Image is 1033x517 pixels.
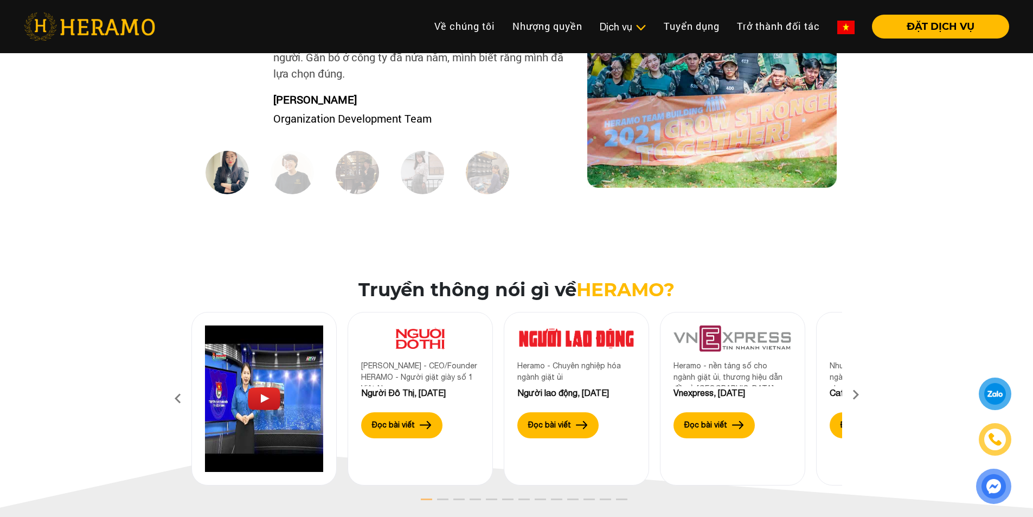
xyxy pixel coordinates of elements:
[576,278,675,301] span: HERAMO?
[24,12,155,41] img: heramo-logo.png
[872,15,1009,39] button: ĐẶT DỊCH VỤ
[732,421,744,429] img: arrow
[517,360,636,386] div: Heramo - Chuyên nghiệp hóa ngành giặt ủi
[655,15,728,38] a: Tuyển dụng
[206,151,249,194] img: Thanh%20Hu%E1%BB%B3nh_OD.jpg
[830,325,948,352] img: 3.png
[265,110,579,126] p: Organization Development Team
[205,325,323,472] img: Heramo introduction video
[728,15,829,38] a: Trở thành đối tác
[430,497,441,508] button: 2
[517,325,636,352] img: 10.png
[830,386,948,399] div: CafeF, [DATE]
[560,497,571,508] button: 10
[361,386,479,399] div: Người Đô Thị, [DATE]
[684,419,727,431] label: Đọc bài viết
[372,419,415,431] label: Đọc bài viết
[479,497,490,508] button: 5
[544,497,555,508] button: 9
[673,386,792,399] div: Vnexpress, [DATE]
[463,497,473,508] button: 4
[528,419,571,431] label: Đọc bài viết
[466,151,509,194] img: Ch%C3%A2u%20Giang.jpg
[446,497,457,508] button: 3
[504,15,591,38] a: Nhượng quyền
[673,325,792,352] img: 9.png
[635,22,646,33] img: subToggleIcon
[840,419,883,431] label: Đọc bài viết
[863,22,1009,31] a: ĐẶT DỊCH VỤ
[989,433,1002,446] img: phone-icon
[265,91,579,107] p: [PERSON_NAME]
[528,497,538,508] button: 8
[576,421,588,429] img: arrow
[414,497,425,508] button: 1
[361,325,479,352] img: 11.png
[830,360,948,386] div: Nhượng quyền thương hiệu ngành "giặt ủi" - hướng đi mới cho nhà đầu tư
[336,151,379,194] img: Gia%20B%E1%BA%A3o.jpg
[609,497,620,508] button: 13
[517,386,636,399] div: Người lao động, [DATE]
[600,20,646,34] div: Dịch vụ
[593,497,604,508] button: 12
[673,360,792,386] div: Heramo - nền tảng số cho ngành giặt ủi, thương hiệu dẫn đầu ở [GEOGRAPHIC_DATA]
[426,15,504,38] a: Về chúng tôi
[401,151,444,194] img: Vy%20L%C3%8A.jpg
[361,360,479,386] div: [PERSON_NAME] - CEO/Founder HERAMO - Người giặt giày số 1 Việt Nam
[9,279,1024,301] h2: Truyền thông nói gì về
[495,497,506,508] button: 6
[248,387,280,410] img: Play Video
[271,151,314,194] img: khanh_linh.jpg
[979,424,1011,456] a: phone-icon
[420,421,432,429] img: arrow
[576,497,587,508] button: 11
[511,497,522,508] button: 7
[837,21,855,34] img: vn-flag.png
